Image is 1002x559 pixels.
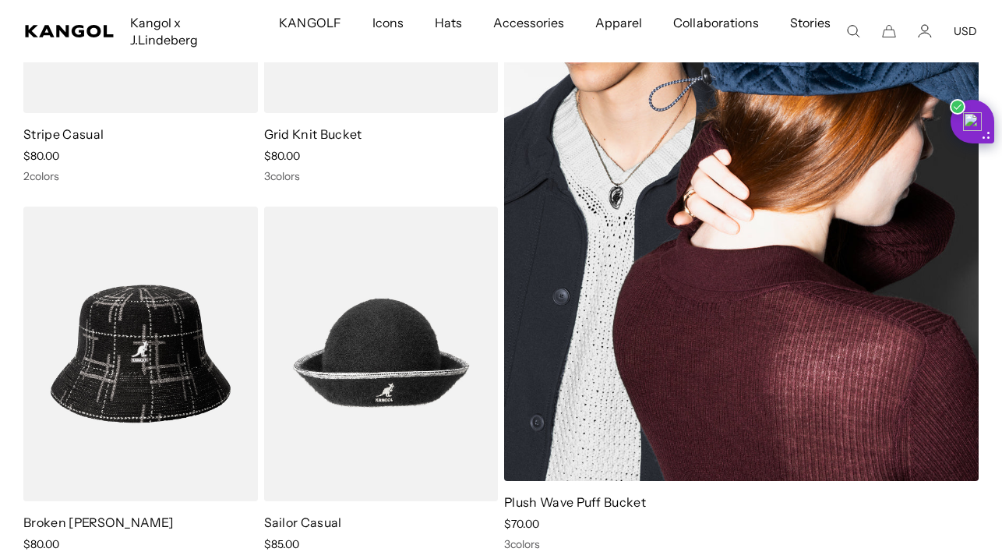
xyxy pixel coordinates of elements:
a: Stripe Casual [23,126,104,142]
div: 2 colors [23,169,258,183]
span: $80.00 [23,149,59,163]
a: Plush Wave Puff Bucket [504,494,646,510]
button: USD [954,24,977,38]
button: Cart [882,24,896,38]
a: Broken [PERSON_NAME] [23,515,173,530]
a: Kangol [25,25,115,37]
a: Grid Knit Bucket [264,126,362,142]
span: $80.00 [264,149,300,163]
div: 3 colors [264,169,499,183]
img: Broken Tartan Lahinch [23,207,258,501]
span: $80.00 [23,537,59,551]
div: 3 colors [504,537,979,551]
img: Sailor Casual [264,207,499,501]
span: $85.00 [264,537,299,551]
summary: Search here [846,24,860,38]
span: $70.00 [504,517,539,531]
a: Sailor Casual [264,515,342,530]
a: Account [918,24,932,38]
